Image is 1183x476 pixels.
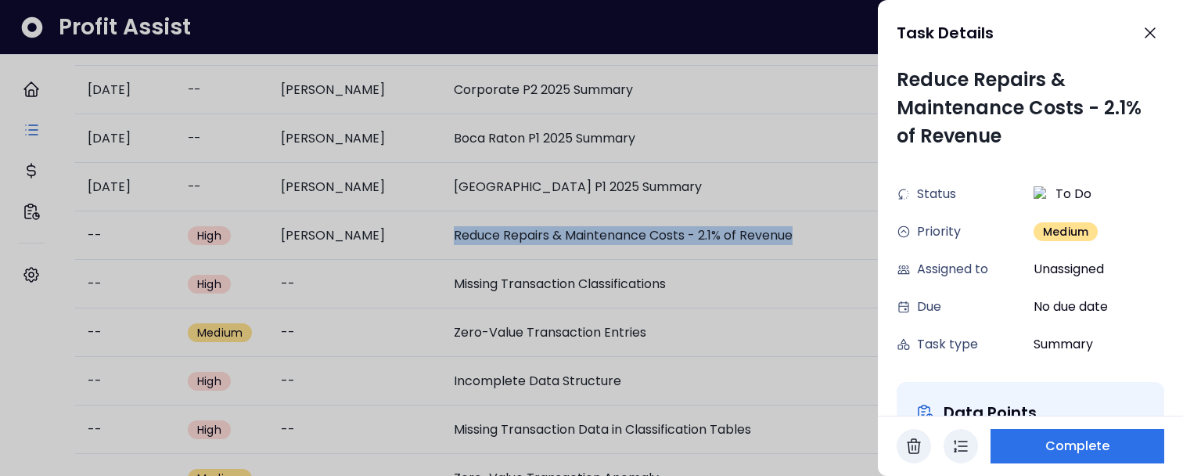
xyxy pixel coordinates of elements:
[1034,297,1108,316] span: No due date
[917,260,988,279] span: Assigned to
[991,429,1164,463] button: Complete
[917,222,961,241] span: Priority
[1055,185,1091,204] span: To Do
[1034,335,1093,354] span: Summary
[917,335,978,354] span: Task type
[1043,224,1088,240] span: Medium
[897,21,1124,45] div: Task Details
[897,66,1164,150] div: Reduce Repairs & Maintenance Costs - 2.1% of Revenue
[917,185,956,204] span: Status
[1034,260,1104,279] span: Unassigned
[944,401,1037,424] div: Data Points
[1034,186,1049,202] img: todo
[917,297,941,316] span: Due
[1045,437,1110,456] span: Complete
